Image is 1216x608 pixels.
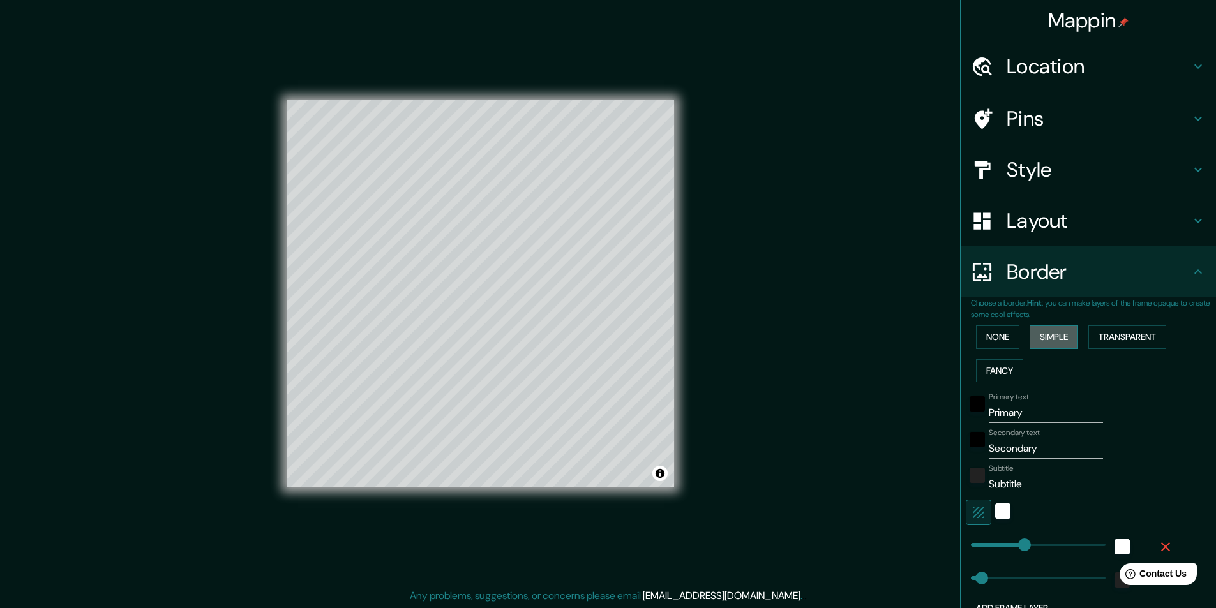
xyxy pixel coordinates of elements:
h4: Layout [1007,208,1190,234]
button: Toggle attribution [652,466,668,481]
iframe: Help widget launcher [1102,558,1202,594]
b: Hint [1027,298,1042,308]
label: Primary text [989,392,1028,403]
button: Simple [1030,325,1078,349]
label: Subtitle [989,463,1014,474]
button: Fancy [976,359,1023,383]
h4: Border [1007,259,1190,285]
img: pin-icon.png [1118,17,1129,27]
div: Layout [961,195,1216,246]
button: white [1115,539,1130,554]
h4: Style [1007,157,1190,182]
button: None [976,325,1019,349]
button: black [970,432,985,447]
button: Transparent [1088,325,1166,349]
div: Pins [961,93,1216,144]
div: . [802,588,804,604]
h4: Mappin [1048,8,1129,33]
div: . [804,588,807,604]
button: black [970,396,985,412]
div: Location [961,41,1216,92]
label: Secondary text [989,427,1040,438]
button: color-222222 [970,468,985,483]
a: [EMAIL_ADDRESS][DOMAIN_NAME] [643,589,800,602]
p: Any problems, suggestions, or concerns please email . [410,588,802,604]
button: white [995,503,1010,519]
h4: Pins [1007,106,1190,131]
div: Border [961,246,1216,297]
h4: Location [1007,54,1190,79]
p: Choose a border. : you can make layers of the frame opaque to create some cool effects. [971,297,1216,320]
div: Style [961,144,1216,195]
